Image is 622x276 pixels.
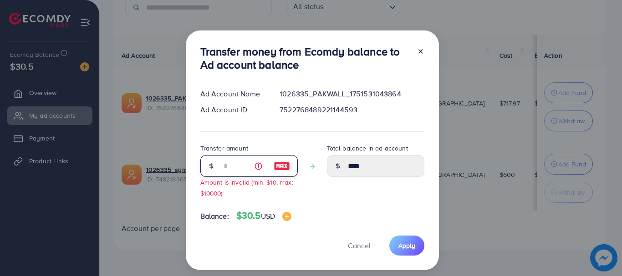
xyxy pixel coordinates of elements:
label: Transfer amount [200,144,248,153]
img: image [274,161,290,171]
img: image [282,212,291,221]
small: Amount is invalid (min: $10, max: $10000) [200,178,293,197]
div: Ad Account ID [193,105,273,115]
span: Balance: [200,211,229,221]
span: Apply [398,241,415,250]
h4: $30.5 [236,210,291,221]
div: Ad Account Name [193,89,273,99]
h3: Transfer money from Ecomdy balance to Ad account balance [200,45,410,71]
button: Apply [389,236,424,255]
label: Total balance in ad account [327,144,408,153]
span: USD [261,211,275,221]
button: Cancel [336,236,382,255]
span: Cancel [348,241,371,251]
div: 7522768489221144593 [272,105,431,115]
div: 1026335_PAKWALL_1751531043864 [272,89,431,99]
